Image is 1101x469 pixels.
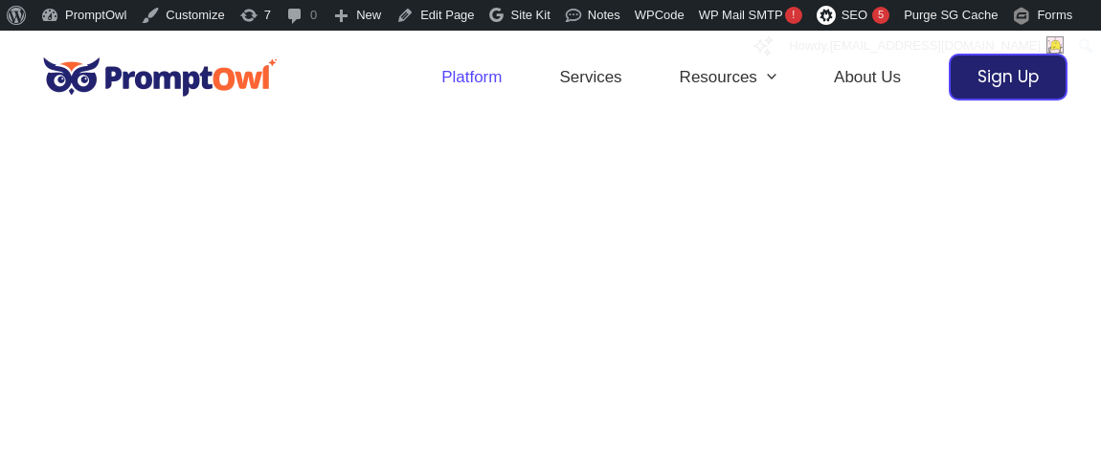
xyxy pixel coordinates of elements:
span: Site Kit [511,8,550,22]
a: Howdy, [782,31,1071,61]
a: Platform [413,44,530,111]
a: About Us [805,44,930,111]
span: [EMAIL_ADDRESS][DOMAIN_NAME] [830,38,1041,53]
span: ! [785,7,802,24]
div: 5 [872,7,889,24]
a: Services [530,44,650,111]
a: Sign Up [949,54,1067,100]
img: promptowl.ai logo [34,44,287,110]
span: Menu Toggle [757,44,776,111]
span: SEO [842,8,867,22]
nav: Site Navigation: Header [413,44,930,111]
a: ResourcesMenu Toggle [651,44,805,111]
